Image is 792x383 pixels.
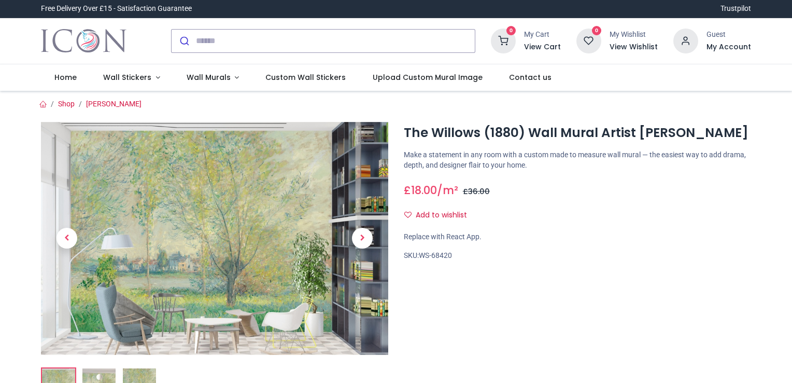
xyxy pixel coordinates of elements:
p: Make a statement in any room with a custom made to measure wall mural — the easiest way to add dr... [404,150,751,170]
a: Logo of Icon Wall Stickers [41,26,126,56]
a: [PERSON_NAME] [86,100,142,108]
span: /m² [437,183,458,198]
div: SKU: [404,251,751,261]
a: Shop [58,100,75,108]
span: Next [352,228,373,249]
span: 18.00 [411,183,437,198]
span: Upload Custom Mural Image [373,72,483,83]
div: My Cart [524,30,561,40]
a: Wall Murals [173,64,252,91]
span: Previous [56,228,77,249]
span: £ [463,186,490,197]
sup: 0 [506,26,516,36]
span: WS-68420 [419,251,452,259]
a: Previous [41,157,93,320]
span: 36.00 [468,186,490,197]
span: Custom Wall Stickers [265,72,346,83]
div: Guest [706,30,751,40]
img: Icon Wall Stickers [41,26,126,56]
a: View Cart [524,42,561,52]
span: Contact us [509,72,551,83]
span: Wall Stickers [103,72,151,83]
a: 0 [491,36,516,44]
span: £ [404,183,437,198]
span: Home [54,72,77,83]
a: Wall Stickers [90,64,173,91]
sup: 0 [592,26,602,36]
a: View Wishlist [610,42,658,52]
div: My Wishlist [610,30,658,40]
a: My Account [706,42,751,52]
button: Submit [172,30,196,52]
div: Free Delivery Over £15 - Satisfaction Guarantee [41,4,192,14]
a: 0 [576,36,601,44]
div: Replace with React App. [404,232,751,242]
button: Add to wishlistAdd to wishlist [404,207,476,224]
img: The Willows (1880) Wall Mural Artist Claude Monet [41,122,388,355]
i: Add to wishlist [404,211,412,218]
h1: The Willows (1880) Wall Mural Artist [PERSON_NAME] [404,124,751,142]
a: Trustpilot [720,4,751,14]
a: Next [336,157,388,320]
span: Wall Murals [187,72,231,83]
